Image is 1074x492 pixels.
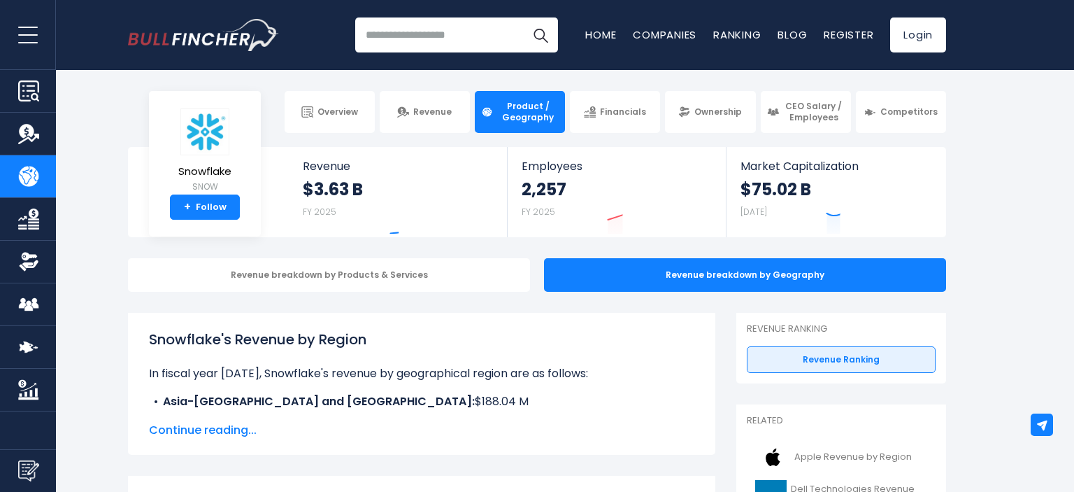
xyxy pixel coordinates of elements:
span: Product / Geography [497,101,559,122]
a: Companies [633,27,696,42]
small: SNOW [178,181,231,193]
a: Financials [570,91,660,133]
p: In fiscal year [DATE], Snowflake's revenue by geographical region are as follows: [149,365,694,382]
div: Revenue breakdown by Products & Services [128,258,530,292]
img: AAPL logo [755,442,790,473]
b: Asia-[GEOGRAPHIC_DATA] and [GEOGRAPHIC_DATA]: [163,393,475,409]
p: Revenue Ranking [747,323,936,335]
button: Search [523,17,558,52]
a: Market Capitalization $75.02 B [DATE] [726,147,945,237]
small: [DATE] [740,206,767,218]
span: Financials [600,106,646,118]
div: Revenue breakdown by Geography [544,258,946,292]
a: Blog [778,27,807,42]
span: Revenue [303,160,494,173]
strong: $75.02 B [740,178,811,200]
img: Ownership [18,251,39,272]
strong: $3.63 B [303,178,363,200]
a: +Follow [170,195,240,220]
li: $574.75 M [149,410,694,427]
span: Market Capitalization [740,160,931,173]
a: Employees 2,257 FY 2025 [508,147,725,237]
a: Revenue $3.63 B FY 2025 [289,147,508,237]
strong: + [184,201,191,213]
b: EMEA: [163,410,194,426]
a: Apple Revenue by Region [747,438,936,477]
span: CEO Salary / Employees [783,101,845,122]
a: Snowflake SNOW [178,108,232,195]
a: CEO Salary / Employees [761,91,851,133]
a: Home [585,27,616,42]
strong: 2,257 [522,178,566,200]
span: Continue reading... [149,422,694,439]
a: Login [890,17,946,52]
span: Apple Revenue by Region [794,451,912,463]
a: Revenue Ranking [747,346,936,373]
span: Employees [522,160,711,173]
a: Register [824,27,873,42]
span: Competitors [880,106,938,118]
a: Revenue [380,91,470,133]
li: $188.04 M [149,393,694,410]
span: Ownership [694,106,742,118]
a: Overview [285,91,375,133]
span: Revenue [413,106,452,118]
small: FY 2025 [522,206,555,218]
small: FY 2025 [303,206,336,218]
a: Product / Geography [475,91,565,133]
span: Snowflake [178,166,231,178]
h1: Snowflake's Revenue by Region [149,329,694,350]
p: Related [747,415,936,427]
a: Competitors [856,91,946,133]
span: Overview [317,106,358,118]
a: Ranking [713,27,761,42]
a: Ownership [665,91,755,133]
img: Bullfincher logo [128,19,279,51]
a: Go to homepage [128,19,278,51]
